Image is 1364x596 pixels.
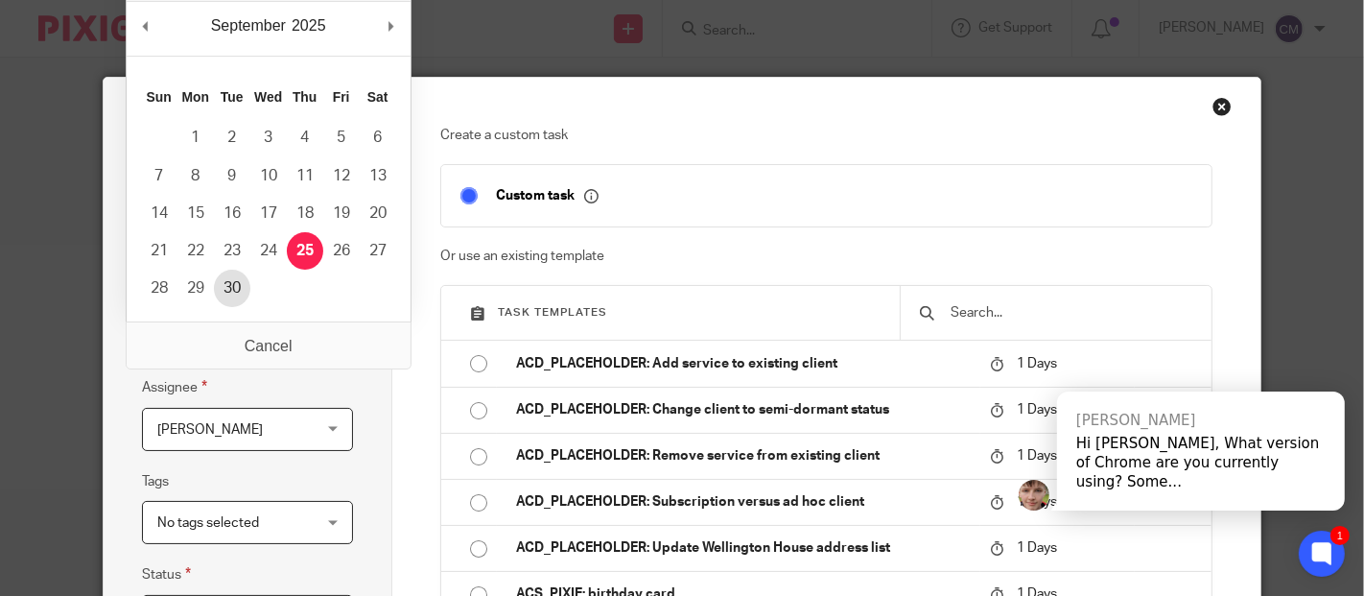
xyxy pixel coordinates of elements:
button: 1 [177,119,214,156]
img: Chy10dY5LEHvj3TC4UfDpNBP8wd5IkGYgqMBIwt0Bvokvgbo6HzD3csUxYwJb3u3T6n1DKehDzt.jpg [1019,480,1049,511]
span: 1 Days [1017,449,1057,463]
button: 23 [214,232,250,270]
div: [PERSON_NAME] [1076,411,1326,430]
button: 15 [177,195,214,232]
button: 10 [250,157,287,195]
button: 16 [214,195,250,232]
button: 3 [250,119,287,156]
button: 28 [141,270,177,307]
button: 22 [177,232,214,270]
p: ACD_PLACEHOLDER: Subscription versus ad hoc client [516,492,971,512]
abbr: Monday [181,89,208,105]
p: ACD_PLACEHOLDER: Add service to existing client [516,354,971,373]
button: 30 [214,270,250,307]
span: Task templates [498,307,607,318]
div: 1 [1330,526,1350,545]
abbr: Tuesday [221,89,244,105]
abbr: Saturday [367,89,388,105]
button: 18 [287,195,323,232]
button: 8 [177,157,214,195]
span: [PERSON_NAME] [157,423,263,437]
div: September [208,12,289,40]
abbr: Sunday [147,89,172,105]
button: 14 [141,195,177,232]
button: 5 [323,119,360,156]
button: 29 [177,270,214,307]
label: Status [142,563,191,585]
p: Or use an existing template [440,247,1212,266]
abbr: Wednesday [254,89,282,105]
button: Next Month [382,12,401,40]
div: Hi [PERSON_NAME], What version of Chrome are you currently using? Some... [1076,434,1326,491]
label: Tags [142,472,169,491]
span: 1 Days [1017,495,1057,509]
button: 11 [287,157,323,195]
input: Search... [949,302,1193,323]
button: 4 [287,119,323,156]
button: 25 [287,232,323,270]
button: 19 [323,195,360,232]
span: No tags selected [157,516,259,530]
p: ACD_PLACEHOLDER: Remove service from existing client [516,446,971,465]
p: ACD_PLACEHOLDER: Update Wellington House address list [516,538,971,558]
button: 21 [141,232,177,270]
button: 27 [360,232,396,270]
abbr: Thursday [293,89,317,105]
button: 24 [250,232,287,270]
div: Close this dialog window [1212,97,1232,116]
button: Previous Month [136,12,155,40]
button: 6 [360,119,396,156]
span: 1 Days [1017,541,1057,555]
button: 13 [360,157,396,195]
p: Create a custom task [440,126,1212,145]
button: 20 [360,195,396,232]
input: Use the arrow keys to pick a date [142,314,354,357]
button: 9 [214,157,250,195]
label: Assignee [142,376,207,398]
span: 1 Days [1017,357,1057,370]
button: 17 [250,195,287,232]
button: 7 [141,157,177,195]
span: 1 Days [1017,403,1057,417]
p: Custom task [496,187,599,204]
abbr: Friday [333,89,350,105]
button: 12 [323,157,360,195]
button: 2 [214,119,250,156]
p: ACD_PLACEHOLDER: Change client to semi-dormant status [516,400,971,419]
div: 2025 [289,12,329,40]
button: 26 [323,232,360,270]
